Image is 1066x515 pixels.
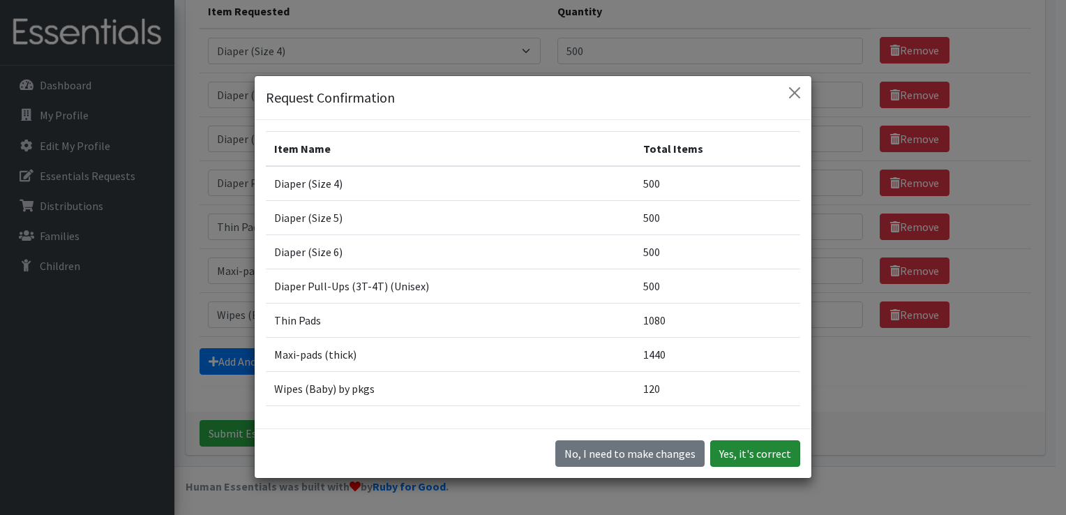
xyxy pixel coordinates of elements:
[635,131,800,166] th: Total Items
[266,87,395,108] h5: Request Confirmation
[783,82,806,104] button: Close
[635,234,800,269] td: 500
[635,166,800,201] td: 500
[266,166,635,201] td: Diaper (Size 4)
[266,131,635,166] th: Item Name
[266,269,635,303] td: Diaper Pull-Ups (3T-4T) (Unisex)
[266,303,635,337] td: Thin Pads
[555,440,705,467] button: No I need to make changes
[635,337,800,371] td: 1440
[266,337,635,371] td: Maxi-pads (thick)
[635,371,800,405] td: 120
[635,269,800,303] td: 500
[266,371,635,405] td: Wipes (Baby) by pkgs
[635,200,800,234] td: 500
[266,234,635,269] td: Diaper (Size 6)
[635,303,800,337] td: 1080
[266,200,635,234] td: Diaper (Size 5)
[710,440,800,467] button: Yes, it's correct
